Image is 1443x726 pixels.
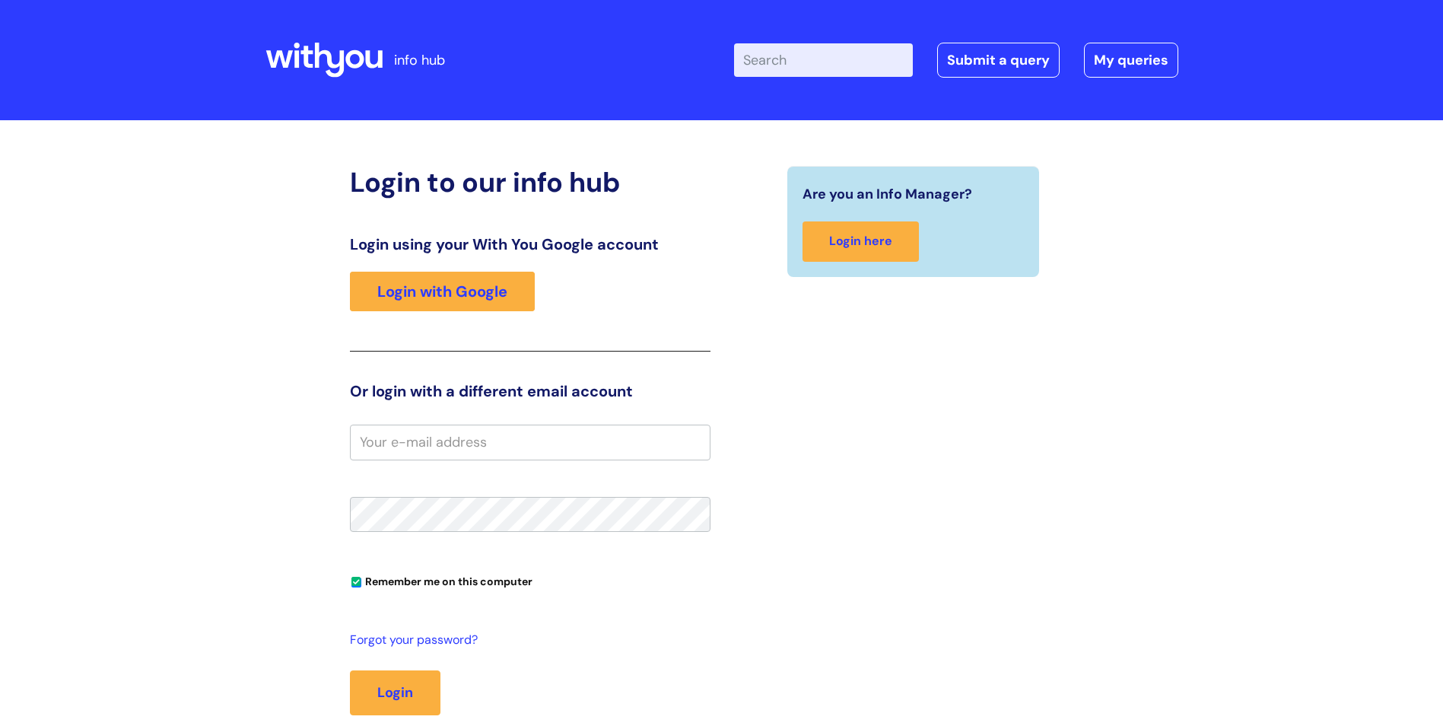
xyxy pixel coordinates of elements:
[350,670,440,715] button: Login
[734,43,913,77] input: Search
[1084,43,1178,78] a: My queries
[350,629,703,651] a: Forgot your password?
[350,166,710,199] h2: Login to our info hub
[394,48,445,72] p: info hub
[937,43,1060,78] a: Submit a query
[350,572,532,588] label: Remember me on this computer
[350,272,535,311] a: Login with Google
[350,568,710,593] div: You can uncheck this option if you're logging in from a shared device
[350,235,710,253] h3: Login using your With You Google account
[350,382,710,400] h3: Or login with a different email account
[803,221,919,262] a: Login here
[351,578,361,587] input: Remember me on this computer
[350,425,710,460] input: Your e-mail address
[803,182,972,206] span: Are you an Info Manager?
